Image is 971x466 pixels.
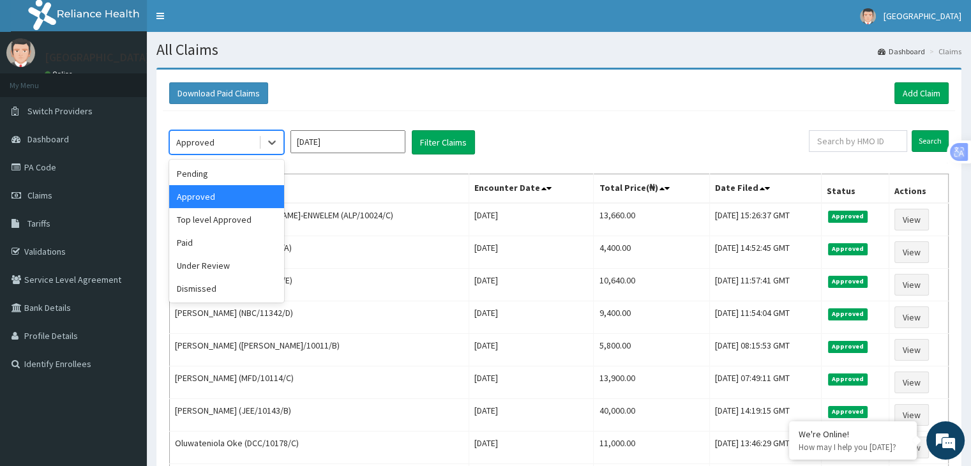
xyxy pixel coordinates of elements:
[894,274,929,296] a: View
[594,366,709,399] td: 13,900.00
[594,334,709,366] td: 5,800.00
[809,130,907,152] input: Search by HMO ID
[709,432,821,464] td: [DATE] 13:46:29 GMT
[45,52,150,63] p: [GEOGRAPHIC_DATA]
[469,366,594,399] td: [DATE]
[894,339,929,361] a: View
[828,373,868,385] span: Approved
[469,399,594,432] td: [DATE]
[290,130,405,153] input: Select Month and Year
[709,174,821,204] th: Date Filed
[469,174,594,204] th: Encounter Date
[469,301,594,334] td: [DATE]
[709,334,821,366] td: [DATE] 08:15:53 GMT
[170,432,469,464] td: Oluwateniola Oke (DCC/10178/C)
[169,162,284,185] div: Pending
[469,269,594,301] td: [DATE]
[828,406,868,417] span: Approved
[176,136,215,149] div: Approved
[594,174,709,204] th: Total Price(₦)
[170,269,469,301] td: [PERSON_NAME] (NBC/11342/E)
[6,38,35,67] img: User Image
[709,236,821,269] td: [DATE] 14:52:45 GMT
[6,322,243,366] textarea: Type your message and hit 'Enter'
[894,209,929,230] a: View
[74,147,176,276] span: We're online!
[799,442,907,453] p: How may I help you today?
[209,6,240,37] div: Minimize live chat window
[412,130,475,154] button: Filter Claims
[828,211,868,222] span: Approved
[889,174,949,204] th: Actions
[821,174,889,204] th: Status
[828,243,868,255] span: Approved
[828,308,868,320] span: Approved
[912,130,949,152] input: Search
[66,71,215,88] div: Chat with us now
[594,301,709,334] td: 9,400.00
[170,334,469,366] td: [PERSON_NAME] ([PERSON_NAME]/10011/B)
[709,399,821,432] td: [DATE] 14:19:15 GMT
[169,208,284,231] div: Top level Approved
[594,399,709,432] td: 40,000.00
[799,428,907,440] div: We're Online!
[170,301,469,334] td: [PERSON_NAME] (NBC/11342/D)
[469,236,594,269] td: [DATE]
[170,203,469,236] td: [PERSON_NAME] [PERSON_NAME]-ENWELEM (ALP/10024/C)
[709,203,821,236] td: [DATE] 15:26:37 GMT
[45,70,75,79] a: Online
[860,8,876,24] img: User Image
[894,241,929,263] a: View
[709,301,821,334] td: [DATE] 11:54:04 GMT
[828,276,868,287] span: Approved
[469,432,594,464] td: [DATE]
[709,366,821,399] td: [DATE] 07:49:11 GMT
[170,366,469,399] td: [PERSON_NAME] (MFD/10114/C)
[170,236,469,269] td: [PERSON_NAME] (XCR/10014/A)
[170,174,469,204] th: Name
[594,432,709,464] td: 11,000.00
[594,203,709,236] td: 13,660.00
[169,231,284,254] div: Paid
[469,334,594,366] td: [DATE]
[884,10,961,22] span: [GEOGRAPHIC_DATA]
[27,218,50,229] span: Tariffs
[170,399,469,432] td: [PERSON_NAME] (JEE/10143/B)
[156,41,961,58] h1: All Claims
[894,82,949,104] a: Add Claim
[469,203,594,236] td: [DATE]
[27,105,93,117] span: Switch Providers
[926,46,961,57] li: Claims
[894,306,929,328] a: View
[594,236,709,269] td: 4,400.00
[594,269,709,301] td: 10,640.00
[169,185,284,208] div: Approved
[169,277,284,300] div: Dismissed
[169,82,268,104] button: Download Paid Claims
[24,64,52,96] img: d_794563401_company_1708531726252_794563401
[169,254,284,277] div: Under Review
[828,341,868,352] span: Approved
[878,46,925,57] a: Dashboard
[709,269,821,301] td: [DATE] 11:57:41 GMT
[27,133,69,145] span: Dashboard
[894,372,929,393] a: View
[894,404,929,426] a: View
[27,190,52,201] span: Claims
